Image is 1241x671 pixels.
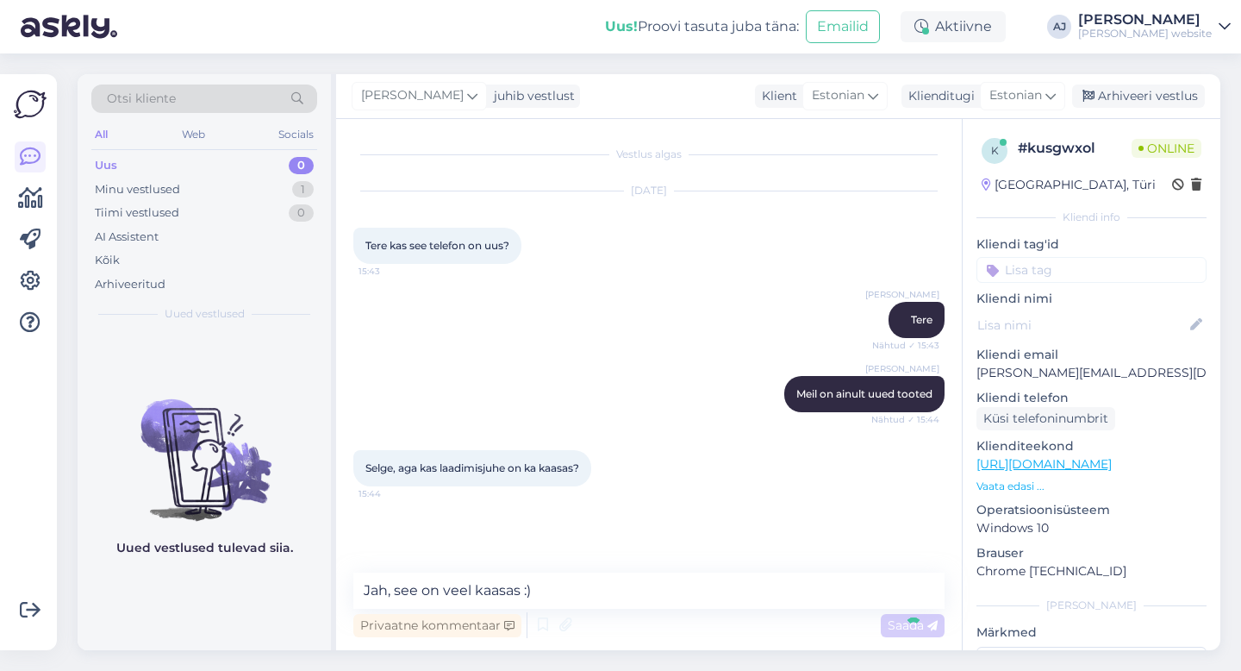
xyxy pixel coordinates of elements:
[977,316,1187,335] input: Lisa nimi
[365,461,579,474] span: Selge, aga kas laadimisjuhe on ka kaasas?
[911,313,932,326] span: Tere
[359,265,423,278] span: 15:43
[605,18,638,34] b: Uus!
[989,86,1042,105] span: Estonian
[1047,15,1071,39] div: AJ
[1018,138,1132,159] div: # kusgwxol
[1078,13,1231,41] a: [PERSON_NAME][PERSON_NAME] website
[991,144,999,157] span: k
[976,519,1207,537] p: Windows 10
[976,479,1207,494] p: Vaata edasi ...
[976,501,1207,519] p: Operatsioonisüsteem
[353,147,945,162] div: Vestlus algas
[95,252,120,269] div: Kõik
[755,87,797,105] div: Klient
[165,306,245,322] span: Uued vestlused
[976,437,1207,455] p: Klienditeekond
[353,183,945,198] div: [DATE]
[95,204,179,222] div: Tiimi vestlused
[365,239,509,252] span: Tere kas see telefon on uus?
[1078,27,1212,41] div: [PERSON_NAME] website
[976,235,1207,254] p: Kliendi tag'id
[275,123,317,146] div: Socials
[871,413,939,426] span: Nähtud ✓ 15:44
[1132,139,1201,158] span: Online
[976,624,1207,642] p: Märkmed
[976,598,1207,613] div: [PERSON_NAME]
[107,90,176,108] span: Otsi kliente
[865,362,939,375] span: [PERSON_NAME]
[289,157,314,174] div: 0
[95,157,117,174] div: Uus
[865,288,939,301] span: [PERSON_NAME]
[116,539,293,557] p: Uued vestlused tulevad siia.
[95,181,180,198] div: Minu vestlused
[976,389,1207,407] p: Kliendi telefon
[361,86,464,105] span: [PERSON_NAME]
[976,346,1207,364] p: Kliendi email
[91,123,111,146] div: All
[95,229,159,246] div: AI Assistent
[289,204,314,222] div: 0
[605,16,799,37] div: Proovi tasuta juba täna:
[872,339,939,352] span: Nähtud ✓ 15:43
[487,87,575,105] div: juhib vestlust
[976,407,1115,430] div: Küsi telefoninumbrit
[976,290,1207,308] p: Kliendi nimi
[1072,85,1205,108] div: Arhiveeri vestlus
[796,387,932,400] span: Meil on ainult uued tooted
[1078,13,1212,27] div: [PERSON_NAME]
[976,544,1207,562] p: Brauser
[812,86,864,105] span: Estonian
[901,11,1006,42] div: Aktiivne
[806,10,880,43] button: Emailid
[901,87,975,105] div: Klienditugi
[359,487,423,500] span: 15:44
[976,257,1207,283] input: Lisa tag
[14,88,47,121] img: Askly Logo
[982,176,1156,194] div: [GEOGRAPHIC_DATA], Türi
[78,368,331,524] img: No chats
[292,181,314,198] div: 1
[95,276,165,293] div: Arhiveeritud
[976,210,1207,225] div: Kliendi info
[976,364,1207,382] p: [PERSON_NAME][EMAIL_ADDRESS][DOMAIN_NAME]
[976,456,1112,472] a: [URL][DOMAIN_NAME]
[976,562,1207,580] p: Chrome [TECHNICAL_ID]
[178,123,209,146] div: Web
